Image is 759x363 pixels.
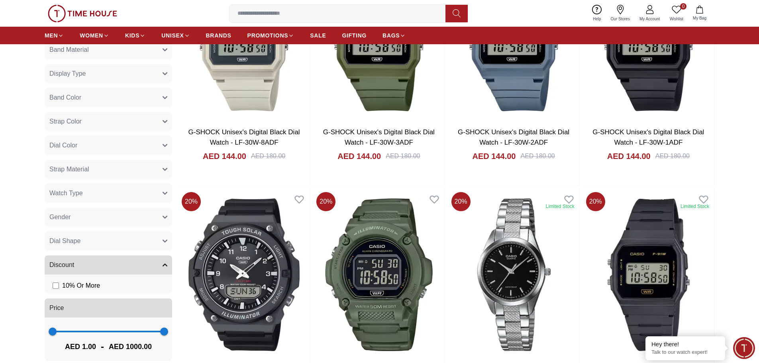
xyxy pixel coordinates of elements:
button: Watch Type [45,184,172,203]
a: Our Stores [606,3,635,24]
span: 10 % Or More [62,281,100,290]
a: G-SHOCK Unisex's Digital Black Dial Watch - LF-30W-2ADF [458,128,569,146]
img: CASIO Men's Analog-Digital Black Dial Watch - AQ-S820W-1AVDF [178,189,310,360]
input: 10% Or More [53,283,59,289]
span: 20 % [586,192,605,211]
a: WOMEN [80,28,109,43]
span: Help [590,16,604,22]
img: CASIO Women's Analog Black Dial Watch - LTP-1274D-1A [448,189,579,360]
span: 20 % [451,192,471,211]
span: Gender [49,212,71,222]
a: KIDS [125,28,145,43]
span: Watch Type [49,188,83,198]
div: Hey there! [651,340,719,348]
a: MEN [45,28,64,43]
div: AED 180.00 [520,151,555,161]
span: BAGS [382,31,400,39]
span: Dial Color [49,141,77,150]
button: Price [45,298,172,318]
button: My Bag [688,4,711,23]
span: My Account [636,16,663,22]
span: GIFTING [342,31,367,39]
div: Chat Widget [733,337,755,359]
a: GIFTING [342,28,367,43]
span: PROMOTIONS [247,31,288,39]
button: Display Type [45,64,172,83]
span: AED 1000.00 [109,341,152,352]
a: G-SHOCK Unisex's Digital Black Dial Watch - LF-30W-3ADF [323,128,435,146]
a: Help [588,3,606,24]
div: AED 180.00 [655,151,690,161]
button: Band Color [45,88,172,107]
span: 0 [680,3,686,10]
span: WOMEN [80,31,103,39]
span: MEN [45,31,58,39]
a: G-SHOCK Unisex's Digital Black Dial Watch - LF-30W-1ADF [592,128,704,146]
span: 20 % [182,192,201,211]
button: Discount [45,255,172,275]
button: Strap Material [45,160,172,179]
h4: AED 144.00 [337,151,381,162]
span: - [96,340,109,353]
img: ... [48,5,117,22]
div: AED 180.00 [251,151,285,161]
div: Limited Stock [681,203,709,210]
a: BAGS [382,28,406,43]
p: Talk to our watch expert! [651,349,719,356]
div: AED 180.00 [386,151,420,161]
button: Gender [45,208,172,227]
h4: AED 144.00 [203,151,246,162]
img: CASIO Men's Analog Blue Dial Watch - MTS-RS100D-2AVDF [583,189,714,360]
span: My Bag [690,15,710,21]
span: Wishlist [667,16,686,22]
span: Strap Color [49,117,82,126]
span: AED 1.00 [65,341,96,352]
button: Dial Color [45,136,172,155]
a: BRANDS [206,28,231,43]
a: G-SHOCK Unisex's Digital Black Dial Watch - LF-30W-8ADF [188,128,300,146]
h4: AED 144.00 [473,151,516,162]
span: UNISEX [161,31,184,39]
img: CASIO Men's Digital Black Dial Watch - W-219HC-3BVDF [313,189,444,360]
span: Display Type [49,69,86,78]
span: BRANDS [206,31,231,39]
span: Our Stores [608,16,633,22]
span: Band Color [49,93,81,102]
a: 0Wishlist [665,3,688,24]
button: Strap Color [45,112,172,131]
span: Dial Shape [49,236,80,246]
div: Limited Stock [546,203,575,210]
h4: AED 144.00 [607,151,651,162]
span: Discount [49,260,74,270]
span: KIDS [125,31,139,39]
a: PROMOTIONS [247,28,294,43]
button: Band Material [45,40,172,59]
a: SALE [310,28,326,43]
span: 20 % [316,192,335,211]
span: Band Material [49,45,89,55]
span: Strap Material [49,165,89,174]
span: Price [49,303,64,313]
button: Dial Shape [45,232,172,251]
span: SALE [310,31,326,39]
a: UNISEX [161,28,190,43]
